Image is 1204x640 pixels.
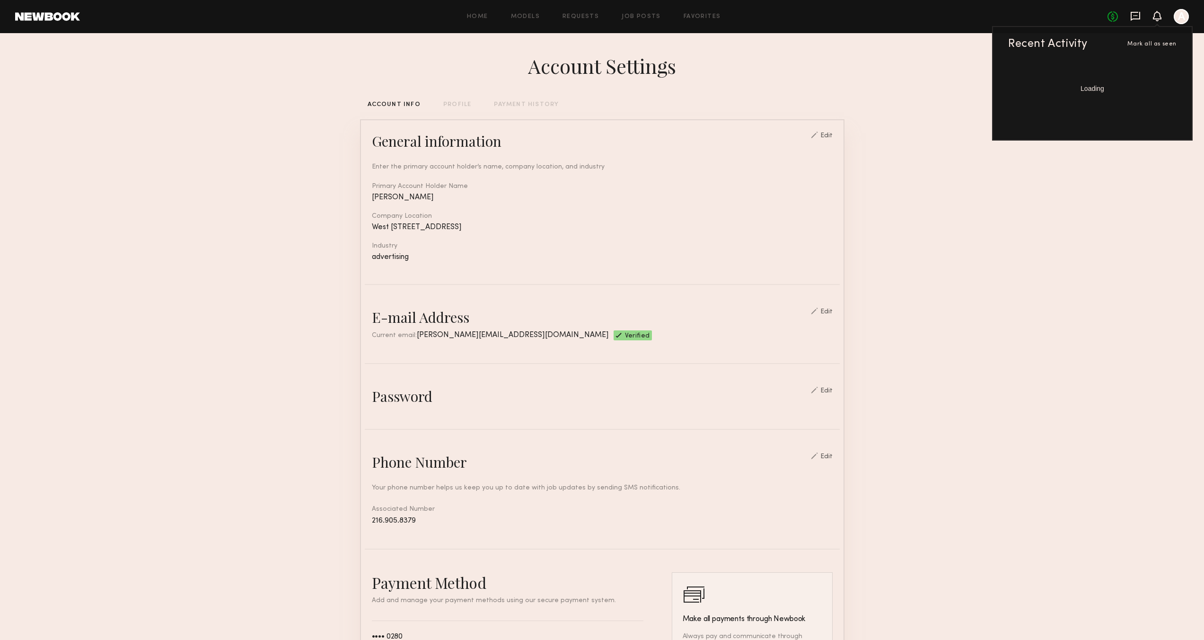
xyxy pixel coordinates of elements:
div: Your phone number helps us keep you up to date with job updates by sending SMS notifications. [372,483,833,493]
span: Loading [1081,85,1104,92]
div: Edit [820,453,833,460]
div: E-mail Address [372,308,469,327]
div: West [STREET_ADDRESS] [372,223,833,231]
div: Company Location [372,213,833,220]
div: [PERSON_NAME] [372,194,833,202]
div: Current email: [372,330,609,340]
a: Models [511,14,540,20]
div: Edit [820,309,833,315]
div: Password [372,387,432,406]
div: Edit [820,388,833,394]
div: PROFILE [443,102,471,108]
div: Primary Account Holder Name [372,183,833,190]
span: Verified [625,333,650,340]
div: Associated Number [372,504,833,526]
a: Requests [562,14,599,20]
div: Edit [820,133,833,139]
div: PAYMENT HISTORY [494,102,559,108]
span: Mark all as seen [1127,41,1177,47]
div: Account Settings [528,53,676,79]
a: Home [467,14,488,20]
span: 216.905.8379 [372,517,416,524]
a: Job Posts [622,14,661,20]
span: [PERSON_NAME][EMAIL_ADDRESS][DOMAIN_NAME] [417,331,609,339]
div: Enter the primary account holder’s name, company location, and industry [372,162,833,172]
a: A [1174,9,1189,24]
a: Favorites [684,14,721,20]
div: Phone Number [372,453,467,471]
p: Add and manage your payment methods using our secure payment system. [372,597,643,604]
div: Recent Activity [1008,38,1088,50]
div: General information [372,132,501,151]
h3: Make all payments through Newbook [683,613,822,625]
div: advertising [372,253,833,261]
h2: Payment Method [372,572,643,593]
div: Industry [372,243,833,249]
div: ACCOUNT INFO [368,102,421,108]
